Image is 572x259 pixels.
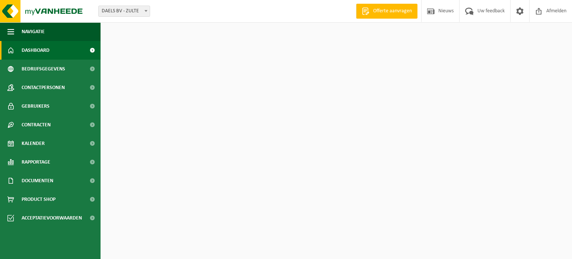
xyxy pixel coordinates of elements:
[22,171,53,190] span: Documenten
[22,97,50,116] span: Gebruikers
[98,6,150,17] span: DAELS BV - ZULTE
[22,41,50,60] span: Dashboard
[356,4,417,19] a: Offerte aanvragen
[22,153,50,171] span: Rapportage
[22,209,82,227] span: Acceptatievoorwaarden
[22,22,45,41] span: Navigatie
[22,134,45,153] span: Kalender
[22,78,65,97] span: Contactpersonen
[99,6,150,16] span: DAELS BV - ZULTE
[22,190,55,209] span: Product Shop
[22,116,51,134] span: Contracten
[371,7,414,15] span: Offerte aanvragen
[22,60,65,78] span: Bedrijfsgegevens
